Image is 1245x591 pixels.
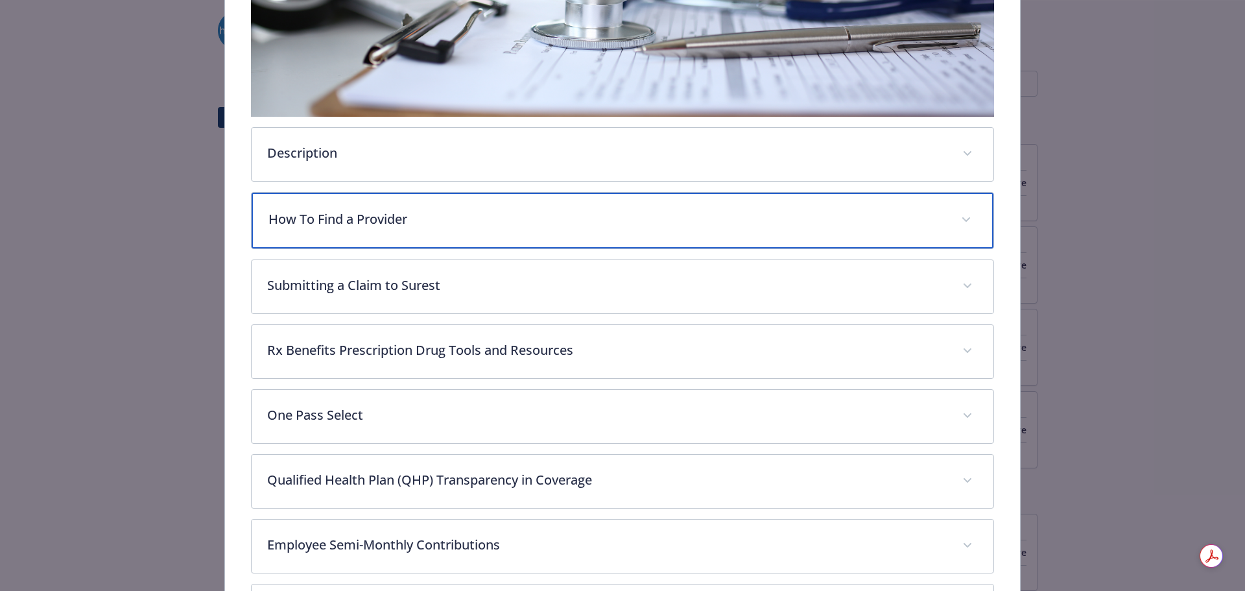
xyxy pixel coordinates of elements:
p: Rx Benefits Prescription Drug Tools and Resources [267,341,947,360]
p: Description [267,143,947,163]
p: Submitting a Claim to Surest [267,276,947,295]
div: Description [252,128,994,181]
p: Qualified Health Plan (QHP) Transparency in Coverage [267,470,947,490]
div: Rx Benefits Prescription Drug Tools and Resources [252,325,994,378]
p: How To Find a Provider [268,210,946,229]
p: Employee Semi-Monthly Contributions [267,535,947,555]
div: One Pass Select [252,390,994,443]
div: Employee Semi-Monthly Contributions [252,520,994,573]
div: Submitting a Claim to Surest [252,260,994,313]
div: Qualified Health Plan (QHP) Transparency in Coverage [252,455,994,508]
div: How To Find a Provider [252,193,994,248]
p: One Pass Select [267,405,947,425]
